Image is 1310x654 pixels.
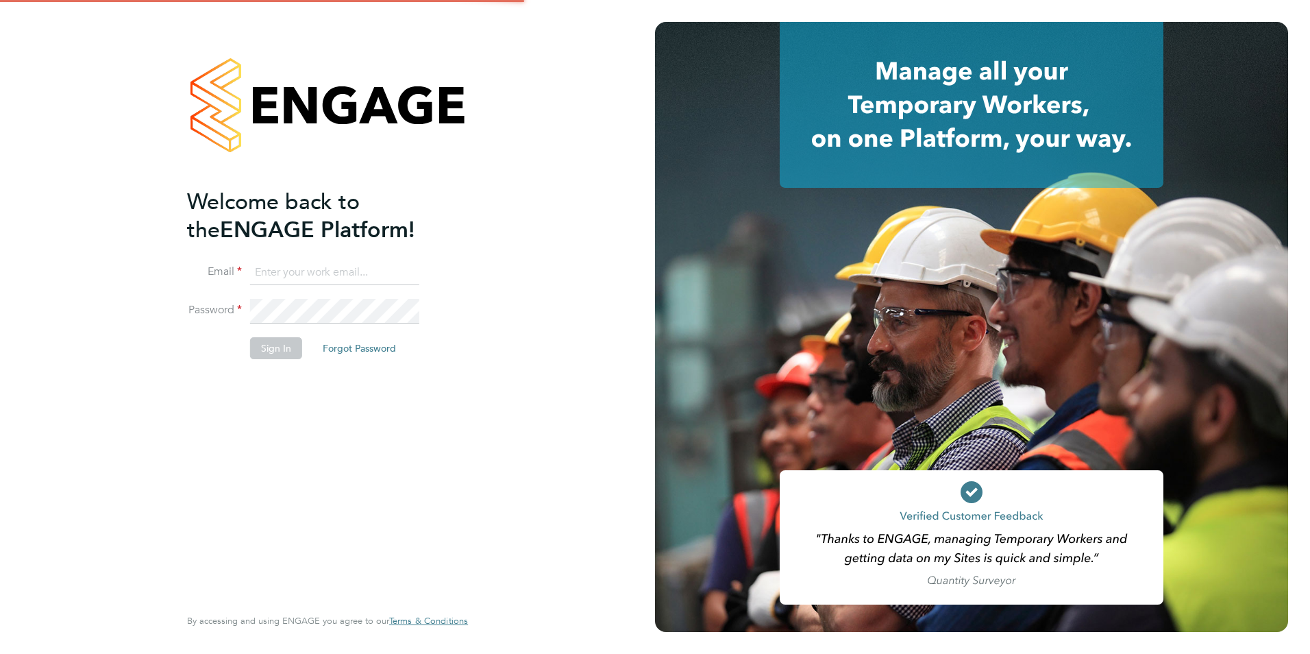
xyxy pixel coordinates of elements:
button: Forgot Password [312,337,407,359]
span: By accessing and using ENGAGE you agree to our [187,615,468,627]
a: Terms & Conditions [389,616,468,627]
button: Sign In [250,337,302,359]
h2: ENGAGE Platform! [187,188,454,244]
label: Email [187,265,242,279]
label: Password [187,303,242,317]
input: Enter your work email... [250,261,419,285]
span: Welcome back to the [187,189,360,243]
